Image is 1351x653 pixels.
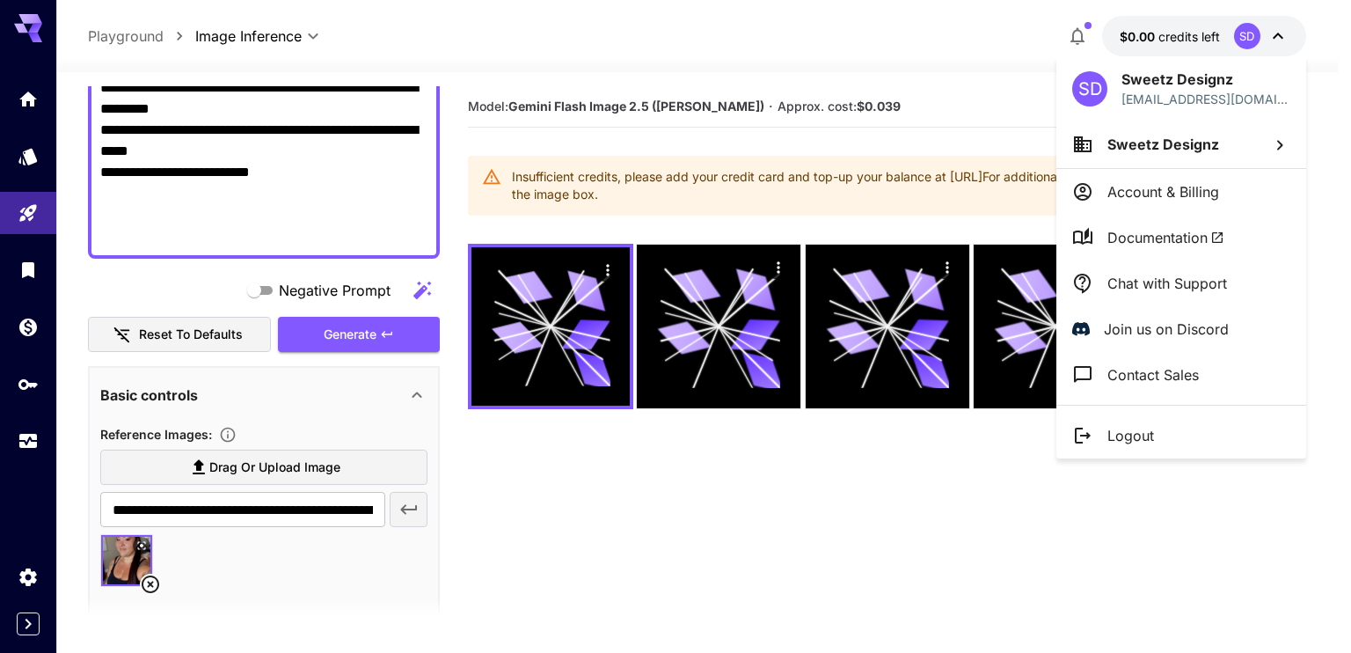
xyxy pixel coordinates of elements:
[1104,319,1229,340] p: Join us on Discord
[1107,136,1219,153] span: Sweetz Designz
[1121,69,1290,90] p: Sweetz Designz
[1121,90,1290,108] p: [EMAIL_ADDRESS][DOMAIN_NAME]
[1107,273,1227,294] p: Chat with Support
[1121,90,1290,108] div: sweetz@sweetzdesignz.com
[1107,227,1224,248] span: Documentation
[1107,181,1219,202] p: Account & Billing
[1056,121,1306,168] button: Sweetz Designz
[1107,364,1199,385] p: Contact Sales
[1107,425,1154,446] p: Logout
[1072,71,1107,106] div: SD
